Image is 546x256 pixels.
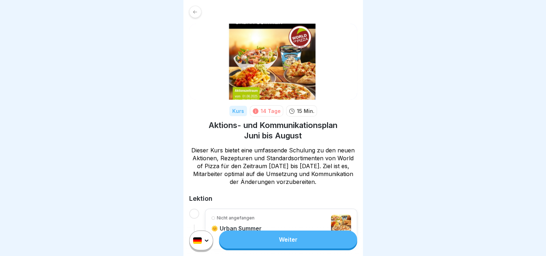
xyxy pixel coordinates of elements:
a: Nicht angefangen🌞 Urban Summer [211,215,351,243]
a: Weiter [219,231,357,248]
p: Nicht angefangen [217,215,255,221]
img: de.svg [193,237,202,244]
div: 14 Tage [261,107,281,115]
div: Kurs [229,106,247,116]
h2: Lektion [189,194,357,203]
p: 15 Min. [297,107,314,115]
img: wv9qdipp89lowhfx6mawjprm.png [189,24,357,100]
p: Dieser Kurs bietet eine umfassende Schulung zu den neuen Aktionen, Rezepturen und Standardsortime... [189,146,357,186]
img: ir9ywlxfpbhtoxejyl14jwr7.png [331,215,351,243]
h1: Aktions- und Kommunikationsplan Juni bis August [189,120,357,141]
